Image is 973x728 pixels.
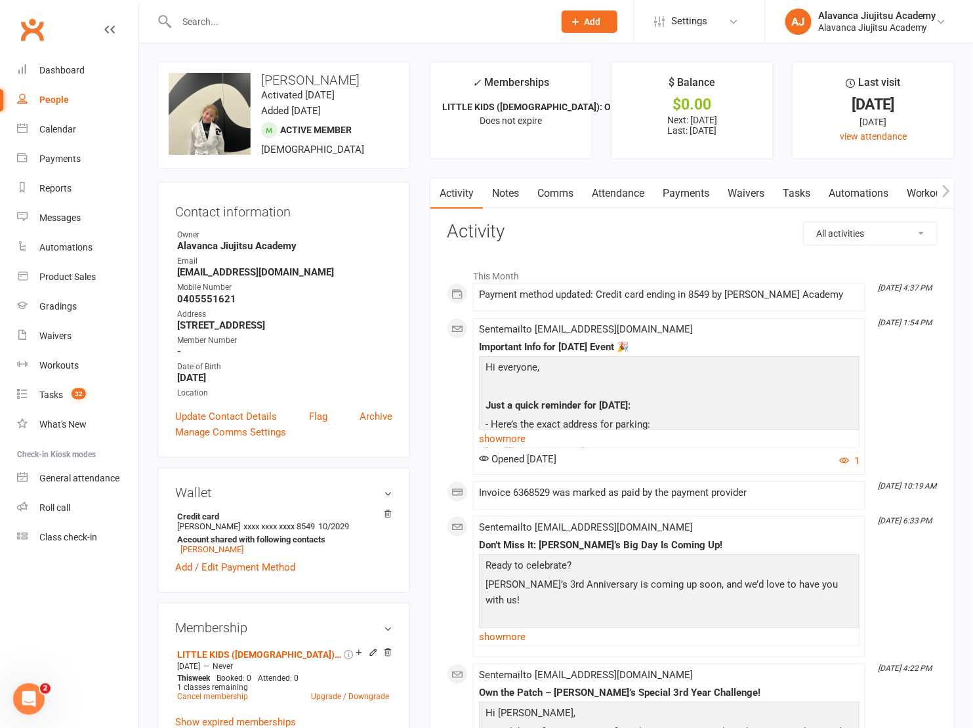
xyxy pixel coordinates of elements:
[177,649,341,660] a: LITTLE KIDS ([DEMOGRAPHIC_DATA]): ONCE A WEEK
[177,293,392,305] strong: 0405551621
[483,178,528,209] a: Notes
[39,360,79,371] div: Workouts
[479,521,693,533] span: Sent email to [EMAIL_ADDRESS][DOMAIN_NAME]
[653,178,718,209] a: Payments
[213,662,233,671] span: Never
[479,430,859,448] a: show more
[177,308,392,321] div: Address
[177,266,392,278] strong: [EMAIL_ADDRESS][DOMAIN_NAME]
[177,319,392,331] strong: [STREET_ADDRESS]
[318,521,349,531] span: 10/2029
[718,178,774,209] a: Waivers
[180,544,243,554] a: [PERSON_NAME]
[486,399,631,411] b: Just a quick reminder for [DATE]:
[174,661,392,672] div: —
[479,487,859,498] div: Invoice 6368529 was marked as paid by the payment provider
[819,178,898,209] a: Automations
[217,674,251,683] span: Booked: 0
[72,388,86,399] span: 32
[447,222,938,242] h3: Activity
[528,178,583,209] a: Comms
[479,289,859,300] div: Payment method updated: Credit card ending in 8549 by [PERSON_NAME] Academy
[623,98,761,111] div: $0.00
[479,628,859,646] a: show more
[479,540,859,551] div: Don’t Miss It: [PERSON_NAME]’s Big Day Is Coming Up!
[169,73,251,155] img: image1683098286.png
[17,115,138,144] a: Calendar
[774,178,819,209] a: Tasks
[583,178,653,209] a: Attendance
[177,387,392,399] div: Location
[177,692,248,701] a: Cancel membership
[669,74,716,98] div: $ Balance
[174,674,213,683] div: week
[898,178,960,209] a: Workouts
[839,453,859,469] button: 1
[818,22,936,33] div: Alavanca Jiujitsu Academy
[39,94,69,105] div: People
[585,16,601,27] span: Add
[479,342,859,353] div: Important Info for [DATE] Event 🎉
[840,131,907,142] a: view attendance
[17,464,138,493] a: General attendance kiosk mode
[40,683,51,694] span: 2
[39,242,93,253] div: Automations
[479,669,693,681] span: Sent email to [EMAIL_ADDRESS][DOMAIN_NAME]
[177,240,392,252] strong: Alavanca Jiujitsu Academy
[360,409,392,424] a: Archive
[479,323,693,335] span: Sent email to [EMAIL_ADDRESS][DOMAIN_NAME]
[17,233,138,262] a: Automations
[261,144,364,155] span: [DEMOGRAPHIC_DATA]
[623,115,761,136] p: Next: [DATE] Last: [DATE]
[39,183,72,193] div: Reports
[175,485,392,500] h3: Wallet
[39,473,119,483] div: General attendance
[39,65,85,75] div: Dashboard
[169,73,399,87] h3: [PERSON_NAME]
[177,334,392,347] div: Member Number
[17,85,138,115] a: People
[17,351,138,380] a: Workouts
[243,521,315,531] span: xxxx xxxx xxxx 8549
[309,409,327,424] a: Flag
[671,7,707,36] span: Settings
[39,301,77,312] div: Gradings
[17,493,138,523] a: Roll call
[39,153,81,164] div: Payments
[473,74,550,98] div: Memberships
[482,557,856,576] p: Ready to celebrate?
[39,532,97,542] div: Class check-in
[482,576,856,611] p: [PERSON_NAME]’s 3rd Anniversary is coming up soon, and we’d love to have you with us!
[39,419,87,430] div: What's New
[17,292,138,321] a: Gradings
[482,359,856,378] p: Hi everyone,
[177,361,392,373] div: Date of Birth
[280,125,352,135] span: Active member
[846,74,901,98] div: Last visit
[17,380,138,410] a: Tasks 32
[177,281,392,294] div: Mobile Number
[39,390,63,400] div: Tasks
[17,203,138,233] a: Messages
[177,674,192,683] span: This
[804,98,942,111] div: [DATE]
[39,212,81,223] div: Messages
[13,683,45,715] iframe: Intercom live chat
[878,318,932,327] i: [DATE] 1:54 PM
[17,321,138,351] a: Waivers
[480,115,543,126] span: Does not expire
[261,105,321,117] time: Added [DATE]
[878,481,937,491] i: [DATE] 10:19 AM
[175,716,296,728] a: Show expired memberships
[175,510,392,556] li: [PERSON_NAME]
[818,10,936,22] div: Alavanca Jiujitsu Academy
[175,199,392,219] h3: Contact information
[177,255,392,268] div: Email
[785,9,812,35] div: AJ
[17,523,138,552] a: Class kiosk mode
[804,115,942,129] div: [DATE]
[175,559,295,575] a: Add / Edit Payment Method
[16,13,49,46] a: Clubworx
[878,283,932,293] i: [DATE] 4:37 PM
[177,535,386,544] strong: Account shared with following contacts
